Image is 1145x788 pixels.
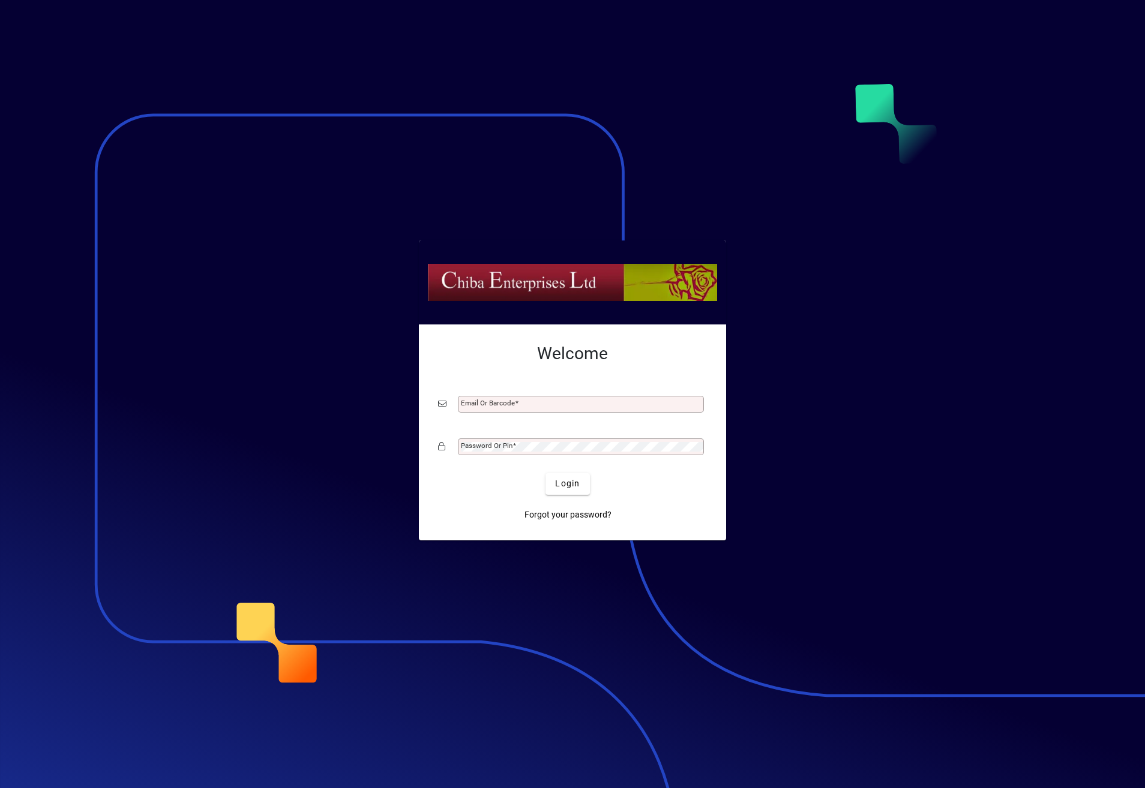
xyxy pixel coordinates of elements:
[555,477,580,490] span: Login
[524,509,612,521] span: Forgot your password?
[461,441,512,450] mat-label: Password or Pin
[461,399,515,407] mat-label: Email or Barcode
[545,473,589,495] button: Login
[438,344,707,364] h2: Welcome
[520,504,616,526] a: Forgot your password?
